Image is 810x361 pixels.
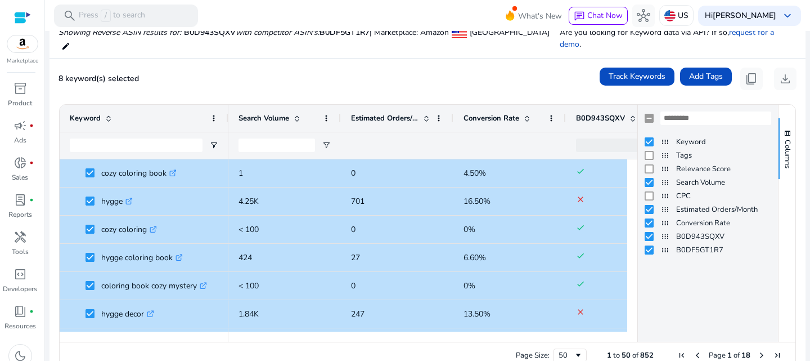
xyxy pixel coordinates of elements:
button: content_copy [740,68,763,90]
button: hub [632,5,655,27]
mat-icon: edit [61,39,70,53]
div: Tags Column [638,149,778,162]
span: content_copy [745,72,758,86]
span: of [632,350,638,360]
button: Open Filter Menu [209,141,218,150]
p: Ads [14,135,26,145]
span: 4.50% [463,168,486,179]
div: CPC Column [638,189,778,203]
span: Keyword [676,137,771,147]
span: of [733,350,740,360]
p: hygge coloring book [101,246,183,269]
p: Hi [705,12,776,20]
p: Are you looking for Keyword data via API? If so, . [560,26,796,50]
span: B0DF5GT1R7 [676,245,771,255]
input: Keyword Filter Input [70,139,202,152]
span: Estimated Orders/Month [676,204,771,215]
span: CPC [676,191,771,201]
span: 0% [463,224,475,235]
span: fiber_manual_record [29,309,34,314]
div: Search Volume Column [638,176,778,189]
span: 4.25K [238,196,259,207]
p: hygge [101,190,133,213]
span: 0% [463,280,475,291]
span: 852 [640,350,654,360]
span: B0D943SQXV [676,231,771,242]
span: < 100 [238,224,259,235]
div: Conversion Rate Column [638,216,778,230]
span: 1 [238,168,243,179]
span: < 100 [238,280,259,291]
p: Resources [4,321,36,331]
span: search [63,9,76,23]
span: download [778,72,792,86]
span: fiber_manual_record [29,123,34,128]
span: 247 [351,309,364,319]
button: Open Filter Menu [322,141,331,150]
div: Next Page [757,351,766,360]
span: fiber_manual_record [29,198,34,202]
div: Relevance Score Column [638,162,778,176]
p: Marketplace [7,57,38,65]
b: [PERSON_NAME] [713,10,776,21]
button: Track Keywords [600,68,674,86]
p: hygge blanket [101,331,161,354]
span: 13.50% [463,309,490,319]
div: B0DF5GT1R7 Column [638,243,778,257]
p: Press to search [79,10,145,22]
span: fiber_manual_record [29,161,34,165]
span: Page [709,350,726,360]
span: hub [637,9,650,23]
p: Developers [3,284,37,294]
span: Keyword [70,113,101,123]
span: Relevance Score [676,164,771,174]
span: 18 [741,350,750,360]
span: 701 [351,196,364,207]
div: Column List 9 Columns [638,135,778,257]
span: campaign [13,119,27,132]
span: 0 [351,280,355,291]
p: cozy coloring book [101,162,177,185]
button: download [774,68,796,90]
div: B0D943SQXV Column [638,230,778,243]
span: code_blocks [13,268,27,281]
button: Add Tags [680,68,732,86]
span: What's New [518,6,562,26]
span: Conversion Rate [463,113,519,123]
p: Reports [8,210,32,220]
span: 0 [351,224,355,235]
mat-icon: done [576,223,585,232]
img: amazon.svg [7,35,38,52]
span: Add Tags [689,70,723,82]
span: Columns [782,140,793,168]
span: keyboard_arrow_down [781,9,794,23]
span: 50 [622,350,631,360]
span: lab_profile [13,193,27,207]
mat-icon: done [576,251,585,260]
span: Estimated Orders/Month [351,113,418,123]
span: 0 [351,168,355,179]
p: hygge decor [101,302,154,326]
span: 16.50% [463,196,490,207]
div: Estimated Orders/Month Column [638,203,778,216]
input: Filter Columns Input [660,112,771,125]
p: Tools [12,247,29,257]
span: 424 [238,252,252,263]
span: to [613,350,620,360]
mat-icon: clear [576,307,585,317]
span: 1.84K [238,309,259,319]
div: Keyword Column [638,135,778,149]
button: chatChat Now [569,7,628,25]
span: book_4 [13,305,27,318]
span: donut_small [13,156,27,170]
mat-icon: done [576,167,585,176]
span: chat [574,11,585,22]
p: coloring book cozy mystery [101,274,207,297]
p: US [678,6,688,25]
span: 6.60% [463,252,486,263]
mat-icon: done [576,279,585,288]
span: Search Volume [676,177,771,188]
div: First Page [677,351,686,360]
span: Track Keywords [609,70,665,82]
span: 1 [607,350,611,360]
